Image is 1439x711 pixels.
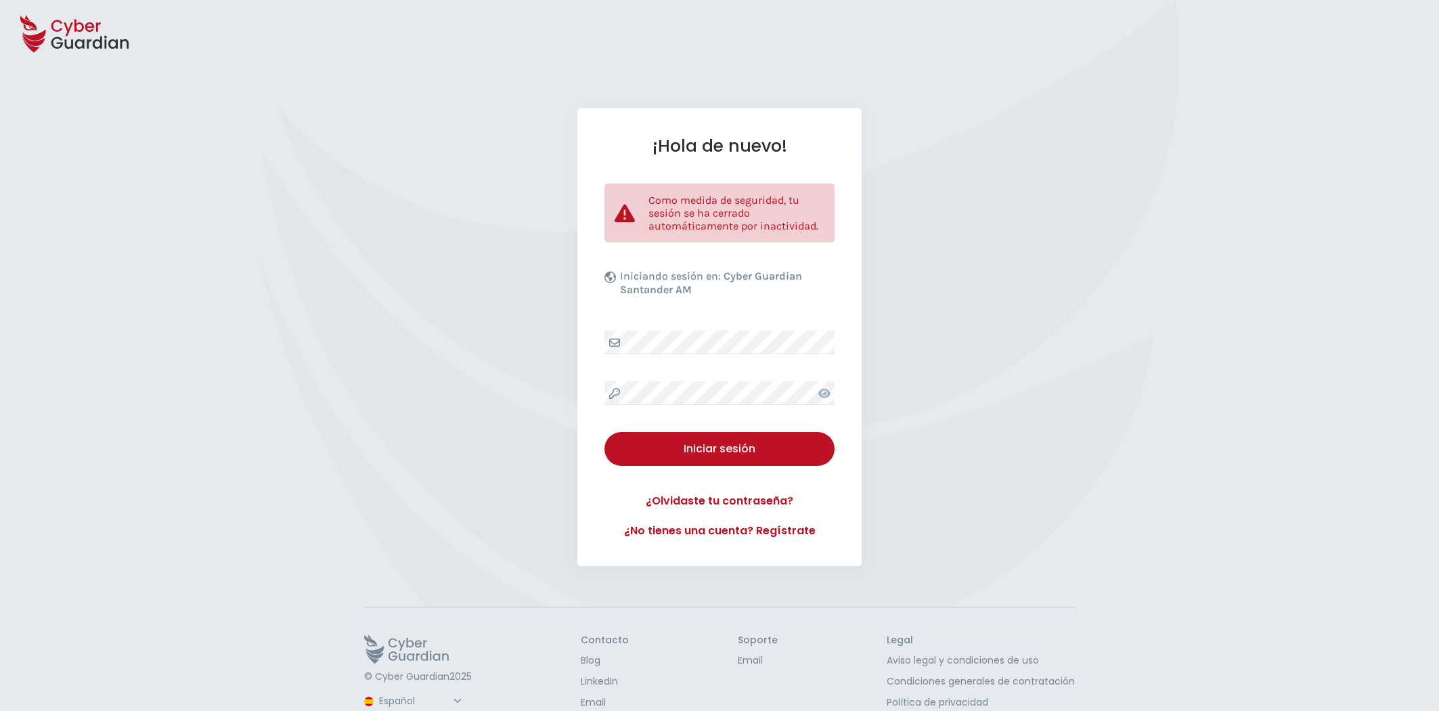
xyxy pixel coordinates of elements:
a: Blog [581,653,629,668]
a: ¿Olvidaste tu contraseña? [604,493,835,509]
a: Aviso legal y condiciones de uso [887,653,1075,668]
a: Email [581,695,629,710]
h3: Soporte [738,634,778,647]
div: Iniciar sesión [615,441,824,457]
p: © Cyber Guardian 2025 [364,671,472,683]
a: LinkedIn [581,674,629,689]
h3: Legal [887,634,1075,647]
a: Política de privacidad [887,695,1075,710]
a: Condiciones generales de contratación [887,674,1075,689]
h1: ¡Hola de nuevo! [604,135,835,156]
p: Como medida de seguridad, tu sesión se ha cerrado automáticamente por inactividad. [648,194,824,232]
h3: Contacto [581,634,629,647]
button: Iniciar sesión [604,432,835,466]
b: Cyber Guardian Santander AM [620,270,802,296]
a: ¿No tienes una cuenta? Regístrate [604,523,835,539]
p: Iniciando sesión en: [620,270,831,303]
a: Email [738,653,778,668]
img: region-logo [364,697,374,706]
